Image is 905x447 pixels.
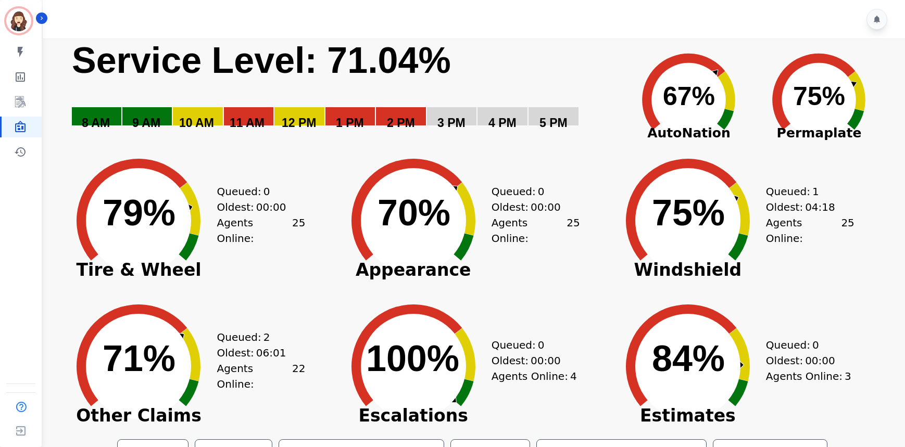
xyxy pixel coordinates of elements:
text: 3 PM [437,116,466,130]
span: Escalations [335,411,492,421]
div: Queued: [492,184,570,199]
text: 100% [366,338,459,379]
span: 22 [292,361,305,392]
text: 11 AM [230,116,265,130]
span: 4 [570,368,577,384]
span: 0 [538,184,545,199]
span: Tire & Wheel [60,265,217,275]
span: 3 [845,368,851,384]
text: 79% [103,193,175,233]
text: 75% [652,193,725,233]
span: 00:00 [256,199,286,215]
text: 9 AM [132,116,160,130]
text: 84% [652,338,725,379]
div: Agents Online: [766,215,854,246]
text: 2 PM [387,116,415,130]
div: Queued: [492,337,570,353]
span: Estimates [610,411,766,421]
span: 25 [292,215,305,246]
text: 67% [663,82,715,111]
text: 5 PM [539,116,568,130]
span: 00:00 [531,353,561,368]
span: 0 [538,337,545,353]
div: Queued: [217,184,295,199]
span: 2 [263,329,270,345]
text: 8 AM [82,116,110,130]
text: 10 AM [179,116,214,130]
text: 70% [378,193,450,233]
span: AutoNation [624,123,754,143]
span: 00:00 [805,353,835,368]
span: 0 [263,184,270,199]
span: Appearance [335,265,492,275]
svg: Service Level: 0% [71,39,621,145]
div: Oldest: [217,199,295,215]
div: Queued: [766,184,844,199]
span: Windshield [610,265,766,275]
span: Other Claims [60,411,217,421]
div: Agents Online: [492,368,580,384]
span: 25 [567,215,580,246]
text: Service Level: 71.04% [72,40,451,81]
span: 04:18 [805,199,835,215]
div: Agents Online: [766,368,854,384]
span: 25 [841,215,854,246]
text: 1 PM [336,116,364,130]
div: Agents Online: [217,361,305,392]
div: Oldest: [766,199,844,215]
div: Queued: [766,337,844,353]
text: 75% [793,82,845,111]
span: 06:01 [256,345,286,361]
div: Oldest: [217,345,295,361]
div: Agents Online: [492,215,580,246]
div: Queued: [217,329,295,345]
span: 00:00 [531,199,561,215]
img: Bordered avatar [6,8,31,33]
text: 71% [103,338,175,379]
div: Agents Online: [217,215,305,246]
div: Oldest: [492,353,570,368]
span: 0 [812,337,819,353]
text: 12 PM [282,116,316,130]
div: Oldest: [492,199,570,215]
text: 4 PM [488,116,517,130]
div: Oldest: [766,353,844,368]
span: 1 [812,184,819,199]
span: Permaplate [754,123,884,143]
